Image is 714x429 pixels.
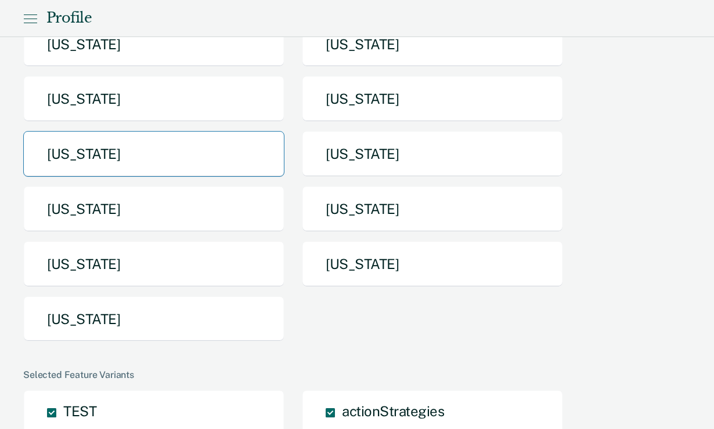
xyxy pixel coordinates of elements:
[23,186,284,232] button: [US_STATE]
[23,76,284,122] button: [US_STATE]
[302,76,563,122] button: [US_STATE]
[23,296,284,342] button: [US_STATE]
[23,241,284,287] button: [US_STATE]
[302,241,563,287] button: [US_STATE]
[46,10,92,27] div: Profile
[302,131,563,177] button: [US_STATE]
[23,21,284,67] button: [US_STATE]
[302,186,563,232] button: [US_STATE]
[23,369,691,380] div: Selected Feature Variants
[342,403,444,419] span: actionStrategies
[302,21,563,67] button: [US_STATE]
[63,403,96,419] span: TEST
[23,131,284,177] button: [US_STATE]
